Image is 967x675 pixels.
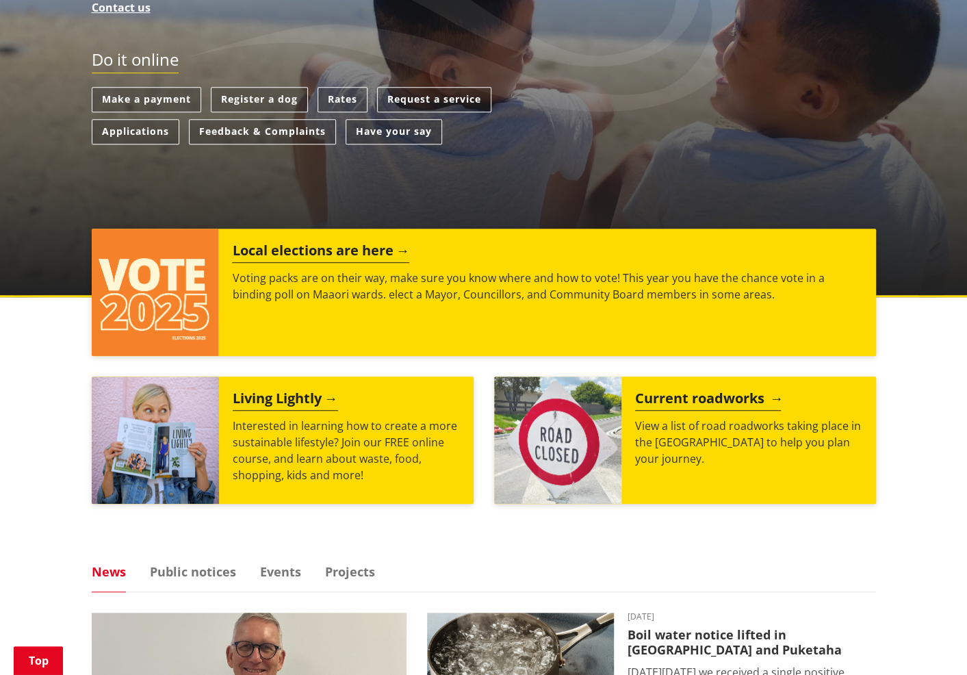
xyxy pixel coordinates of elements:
[628,613,876,621] time: [DATE]
[14,646,63,675] a: Top
[232,242,409,263] h2: Local elections are here
[318,87,368,112] a: Rates
[325,565,375,578] a: Projects
[233,418,460,483] p: Interested in learning how to create a more sustainable lifestyle? Join our FREE online course, a...
[232,270,862,303] p: Voting packs are on their way, make sure you know where and how to vote! This year you have the c...
[150,565,236,578] a: Public notices
[92,229,876,356] a: Local elections are here Voting packs are on their way, make sure you know where and how to vote!...
[260,565,301,578] a: Events
[92,50,179,74] h2: Do it online
[377,87,491,112] a: Request a service
[92,377,219,504] img: Mainstream Green Workshop Series
[92,565,126,578] a: News
[635,390,781,411] h2: Current roadworks
[494,377,621,504] img: Road closed sign
[346,119,442,144] a: Have your say
[189,119,336,144] a: Feedback & Complaints
[92,119,179,144] a: Applications
[211,87,308,112] a: Register a dog
[494,377,876,504] a: Current roadworks View a list of road roadworks taking place in the [GEOGRAPHIC_DATA] to help you...
[92,87,201,112] a: Make a payment
[92,229,219,356] img: Vote 2025
[233,390,338,411] h2: Living Lightly
[628,628,876,657] h3: Boil water notice lifted in [GEOGRAPHIC_DATA] and Puketaha
[635,418,862,467] p: View a list of road roadworks taking place in the [GEOGRAPHIC_DATA] to help you plan your journey.
[92,377,474,504] a: Living Lightly Interested in learning how to create a more sustainable lifestyle? Join our FREE o...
